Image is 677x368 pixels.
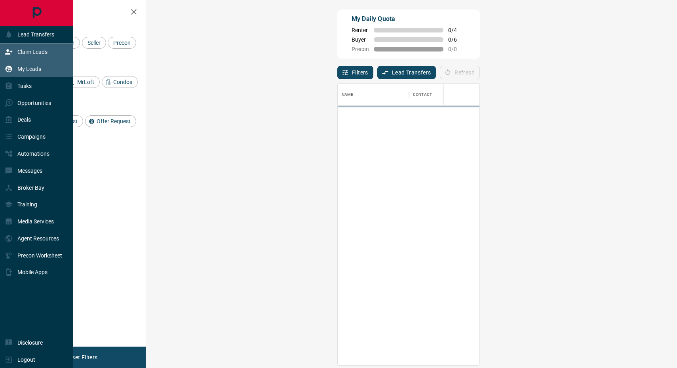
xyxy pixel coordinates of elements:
span: 0 / 4 [448,27,466,33]
span: Offer Request [94,118,133,124]
button: Lead Transfers [377,66,436,79]
div: Contact [409,84,472,106]
div: Seller [82,37,106,49]
span: Precon [352,46,369,52]
div: Name [342,84,354,106]
div: Offer Request [85,115,136,127]
div: Name [338,84,409,106]
button: Filters [337,66,373,79]
div: Precon [108,37,136,49]
div: Contact [413,84,432,106]
button: Reset Filters [60,351,103,364]
p: My Daily Quota [352,14,466,24]
span: Precon [110,40,133,46]
span: 0 / 6 [448,36,466,43]
span: Condos [110,79,135,85]
div: MrLoft [66,76,100,88]
span: 0 / 0 [448,46,466,52]
span: MrLoft [74,79,97,85]
h2: Filters [25,8,138,17]
span: Buyer [352,36,369,43]
span: Seller [85,40,103,46]
span: Renter [352,27,369,33]
div: Condos [102,76,138,88]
